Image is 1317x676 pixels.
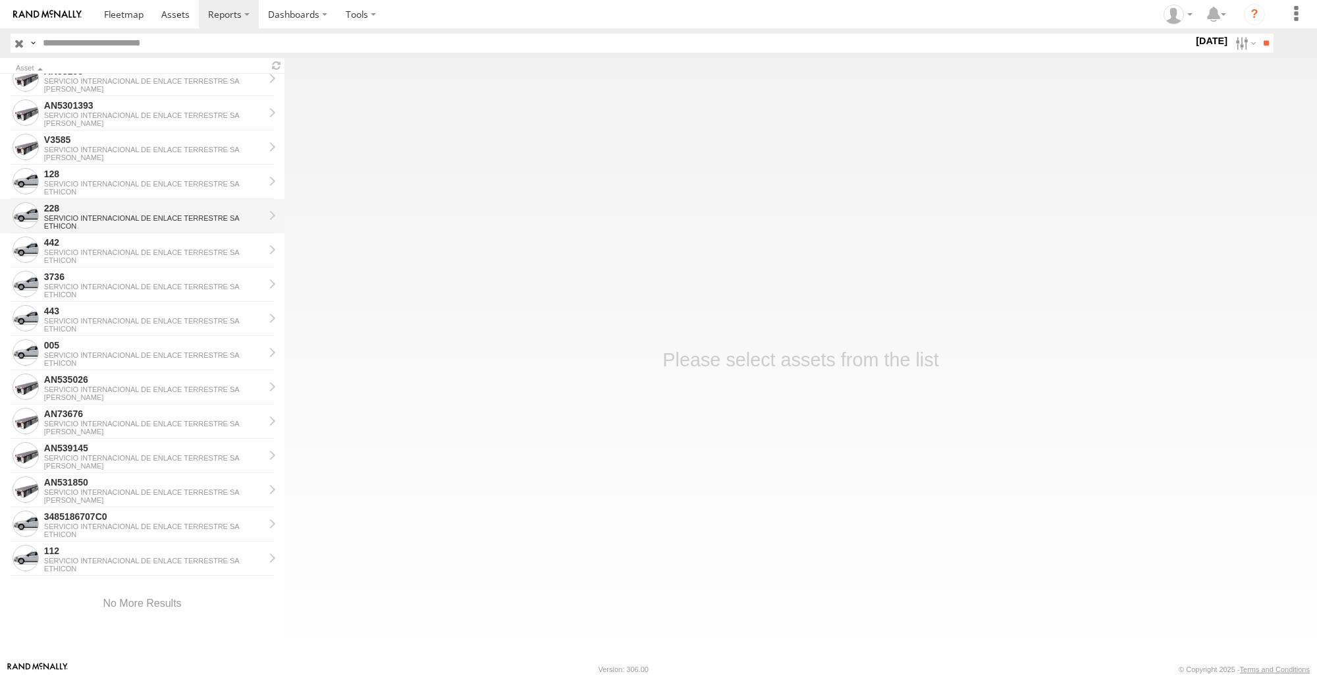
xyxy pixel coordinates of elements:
[44,351,264,359] div: SERVICIO INTERNACIONAL DE ENLACE TERRESTRE SA
[44,256,264,264] div: ETHICON
[44,111,264,119] div: SERVICIO INTERNACIONAL DE ENLACE TERRESTRE SA
[44,168,264,180] div: 128 - View Asset History
[44,488,264,496] div: SERVICIO INTERNACIONAL DE ENLACE TERRESTRE SA
[44,339,264,351] div: 005 - View Asset History
[1179,665,1310,673] div: © Copyright 2025 -
[44,393,264,401] div: [PERSON_NAME]
[44,522,264,530] div: SERVICIO INTERNACIONAL DE ENLACE TERRESTRE SA
[44,77,264,85] div: SERVICIO INTERNACIONAL DE ENLACE TERRESTRE SA
[44,214,264,222] div: SERVICIO INTERNACIONAL DE ENLACE TERRESTRE SA
[44,85,264,93] div: [PERSON_NAME]
[44,565,264,573] div: ETHICON
[44,325,264,333] div: ETHICON
[44,188,264,196] div: ETHICON
[44,248,264,256] div: SERVICIO INTERNACIONAL DE ENLACE TERRESTRE SA
[44,305,264,317] div: 443 - View Asset History
[44,385,264,393] div: SERVICIO INTERNACIONAL DE ENLACE TERRESTRE SA
[44,119,264,127] div: [PERSON_NAME]
[44,374,264,385] div: AN535026 - View Asset History
[44,271,264,283] div: 3736 - View Asset History
[44,442,264,454] div: AN539145 - View Asset History
[7,663,68,676] a: Visit our Website
[44,202,264,214] div: 228 - View Asset History
[44,222,264,230] div: ETHICON
[44,237,264,248] div: 442 - View Asset History
[44,420,264,428] div: SERVICIO INTERNACIONAL DE ENLACE TERRESTRE SA
[44,180,264,188] div: SERVICIO INTERNACIONAL DE ENLACE TERRESTRE SA
[44,408,264,420] div: AN73676 - View Asset History
[13,10,82,19] img: rand-logo.svg
[44,511,264,522] div: 3485186707C0 - View Asset History
[44,317,264,325] div: SERVICIO INTERNACIONAL DE ENLACE TERRESTRE SA
[1193,34,1230,48] label: [DATE]
[1240,665,1310,673] a: Terms and Conditions
[44,545,264,557] div: 112 - View Asset History
[44,428,264,436] div: [PERSON_NAME]
[599,665,649,673] div: Version: 306.00
[44,530,264,538] div: ETHICON
[1159,5,1197,24] div: eramir69 .
[269,59,284,72] span: Refresh
[44,359,264,367] div: ETHICON
[44,291,264,298] div: ETHICON
[1244,4,1265,25] i: ?
[1230,34,1258,53] label: Search Filter Options
[44,476,264,488] div: AN531850 - View Asset History
[44,154,264,161] div: [PERSON_NAME]
[44,454,264,462] div: SERVICIO INTERNACIONAL DE ENLACE TERRESTRE SA
[44,134,264,146] div: V3585 - View Asset History
[44,462,264,470] div: [PERSON_NAME]
[28,34,38,53] label: Search Query
[44,557,264,565] div: SERVICIO INTERNACIONAL DE ENLACE TERRESTRE SA
[44,496,264,504] div: [PERSON_NAME]
[44,146,264,154] div: SERVICIO INTERNACIONAL DE ENLACE TERRESTRE SA
[16,65,263,72] div: Click to Sort
[44,99,264,111] div: AN5301393 - View Asset History
[44,283,264,291] div: SERVICIO INTERNACIONAL DE ENLACE TERRESTRE SA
